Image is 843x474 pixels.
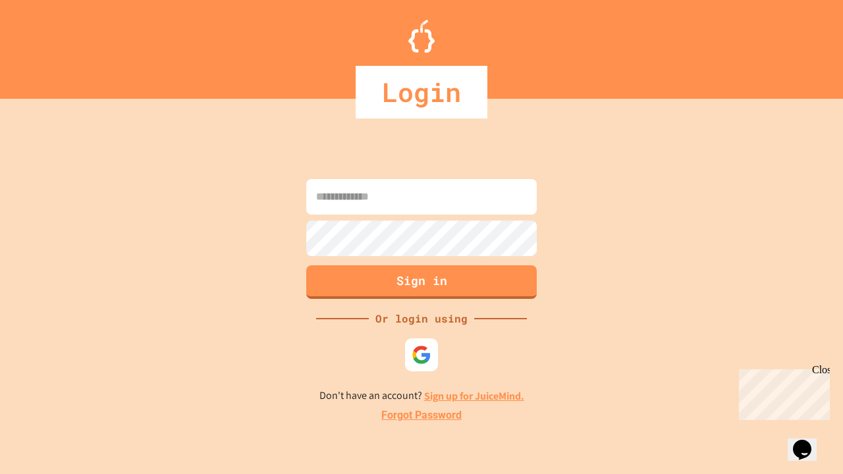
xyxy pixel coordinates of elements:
iframe: chat widget [788,421,830,461]
img: google-icon.svg [412,345,431,365]
iframe: chat widget [734,364,830,420]
div: Or login using [369,311,474,327]
div: Chat with us now!Close [5,5,91,84]
a: Sign up for JuiceMind. [424,389,524,403]
a: Forgot Password [381,408,462,423]
button: Sign in [306,265,537,299]
p: Don't have an account? [319,388,524,404]
img: Logo.svg [408,20,435,53]
div: Login [356,66,487,118]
